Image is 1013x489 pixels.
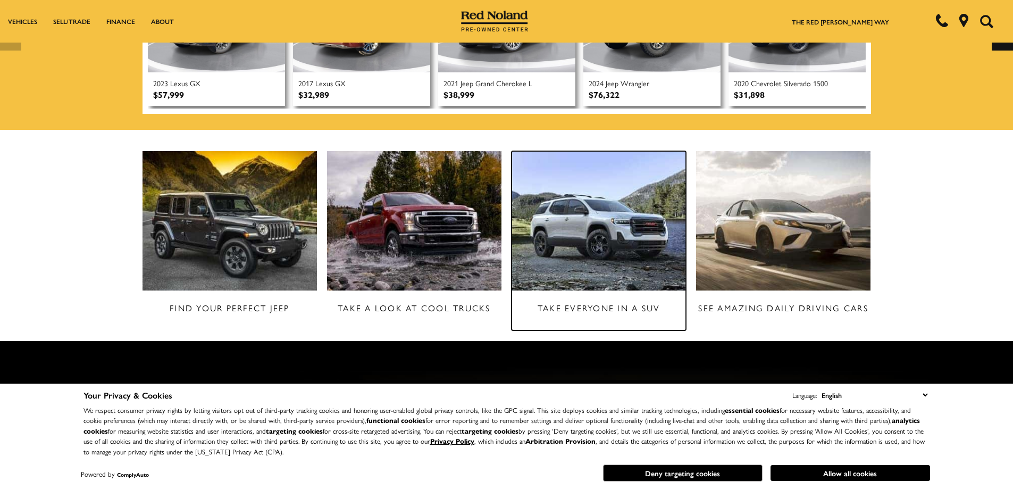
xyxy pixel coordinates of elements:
span: 2020 [734,78,749,88]
h3: Take a Look at Cool Trucks [327,301,502,314]
div: $32,989 [298,88,329,101]
img: Find Your Perfect Jeep [143,151,317,291]
strong: targeting cookies [462,426,518,436]
img: Take Everyone in a SUV [512,151,687,291]
a: See Amazing Daily Driving Cars See Amazing Daily Driving Cars [696,151,871,330]
strong: essential cookies [725,405,780,415]
p: We respect consumer privacy rights by letting visitors opt out of third-party tracking cookies an... [83,405,930,457]
span: Your Privacy & Cookies [83,389,172,401]
strong: Arbitration Provision [525,436,596,446]
div: $57,999 [153,88,184,101]
a: Find Your Perfect Jeep Find Your Perfect Jeep [143,151,317,330]
span: Lexus [170,78,188,88]
strong: targeting cookies [266,426,323,436]
button: Deny targeting cookies [603,465,763,482]
img: Take a Look at Cool Trucks [327,151,502,291]
span: Jeep [461,78,473,88]
span: GX [190,78,200,88]
a: Take a Look at Cool Trucks Take a Look at Cool Trucks [327,151,502,330]
a: ComplyAuto [117,471,149,478]
a: Privacy Policy [430,436,474,446]
div: $31,898 [734,88,765,101]
span: 2023 [153,78,168,88]
a: Take Everyone in a SUV Take Everyone in a SUV [512,151,687,330]
span: 2021 [443,78,458,88]
span: GX [335,78,346,88]
span: Lexus [315,78,333,88]
div: Powered by [81,471,149,478]
img: Red Noland Pre-Owned [461,11,528,32]
button: Allow all cookies [771,465,930,481]
span: Chevrolet [751,78,782,88]
button: Open the search field [976,1,997,42]
div: $38,999 [443,88,474,101]
span: Wrangler [621,78,649,88]
h3: Take Everyone in a SUV [512,301,687,314]
span: Jeep [606,78,618,88]
img: See Amazing Daily Driving Cars [696,151,871,291]
span: 2017 [298,78,313,88]
strong: analytics cookies [83,415,920,436]
div: $76,322 [589,88,619,101]
a: The Red [PERSON_NAME] Way [792,17,889,27]
strong: functional cookies [366,415,425,425]
select: Language Select [819,389,930,401]
span: 2024 [589,78,604,88]
h3: See Amazing Daily Driving Cars [696,301,871,314]
span: Silverado 1500 [784,78,828,88]
h3: Find Your Perfect Jeep [143,301,317,314]
span: Grand Cherokee L [475,78,532,88]
a: Red Noland Pre-Owned [461,14,528,25]
div: Language: [792,392,817,399]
